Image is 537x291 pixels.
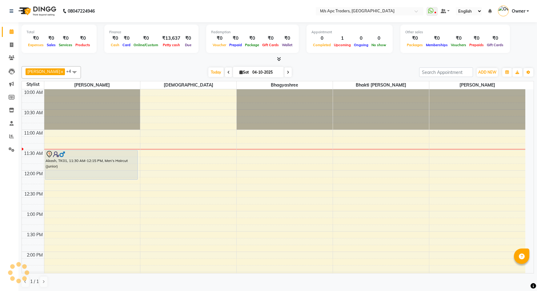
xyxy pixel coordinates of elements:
[26,272,44,279] div: 2:30 PM
[74,35,92,42] div: ₹0
[26,232,44,238] div: 1:30 PM
[311,35,332,42] div: 0
[405,35,424,42] div: ₹0
[261,43,280,47] span: Gift Cards
[183,35,194,42] div: ₹0
[44,81,140,89] span: [PERSON_NAME]
[211,35,228,42] div: ₹0
[109,43,121,47] span: Cash
[352,43,370,47] span: Ongoing
[478,70,496,75] span: ADD NEW
[405,30,505,35] div: Other sales
[132,35,160,42] div: ₹0
[211,43,228,47] span: Voucher
[211,30,294,35] div: Redemption
[332,35,352,42] div: 1
[183,43,193,47] span: Due
[250,68,281,77] input: 2025-10-04
[23,130,44,136] div: 11:00 AM
[237,81,333,89] span: Bhagyashree
[208,67,224,77] span: Today
[424,43,449,47] span: Memberships
[57,43,74,47] span: Services
[468,35,485,42] div: ₹0
[333,81,429,89] span: Bhakti [PERSON_NAME]
[429,81,525,89] span: [PERSON_NAME]
[449,35,468,42] div: ₹0
[280,35,294,42] div: ₹0
[121,43,132,47] span: Card
[109,35,121,42] div: ₹0
[485,43,505,47] span: Gift Cards
[280,43,294,47] span: Wallet
[109,30,194,35] div: Finance
[370,43,388,47] span: No show
[498,6,509,16] img: Owner
[26,43,45,47] span: Expenses
[23,110,44,116] div: 10:30 AM
[243,43,261,47] span: Package
[228,35,243,42] div: ₹0
[26,30,92,35] div: Total
[352,35,370,42] div: 0
[132,43,160,47] span: Online/Custom
[424,35,449,42] div: ₹0
[23,150,44,157] div: 11:30 AM
[160,35,183,42] div: ₹13,637
[140,81,236,89] span: [DEMOGRAPHIC_DATA]
[66,69,76,74] span: +4
[45,43,57,47] span: Sales
[30,278,39,285] span: 1 / 1
[26,35,45,42] div: ₹0
[26,211,44,218] div: 1:00 PM
[370,35,388,42] div: 0
[74,43,92,47] span: Products
[22,81,44,88] div: Stylist
[68,2,95,20] b: 08047224946
[57,35,74,42] div: ₹0
[477,68,498,77] button: ADD NEW
[311,30,388,35] div: Appointment
[419,67,473,77] input: Search Appointment
[23,191,44,197] div: 12:30 PM
[512,8,525,14] span: Owner
[27,69,60,74] span: [PERSON_NAME]
[228,43,243,47] span: Prepaid
[161,43,182,47] span: Petty cash
[485,35,505,42] div: ₹0
[449,43,468,47] span: Vouchers
[238,70,250,75] span: Sat
[405,43,424,47] span: Packages
[45,150,138,180] div: Akash, TK01, 11:30 AM-12:15 PM, Men's Haircut (Junior)
[311,43,332,47] span: Completed
[23,171,44,177] div: 12:00 PM
[45,35,57,42] div: ₹0
[16,2,58,20] img: logo
[23,89,44,96] div: 10:00 AM
[26,252,44,258] div: 2:00 PM
[332,43,352,47] span: Upcoming
[468,43,485,47] span: Prepaids
[60,69,63,74] a: x
[243,35,261,42] div: ₹0
[261,35,280,42] div: ₹0
[121,35,132,42] div: ₹0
